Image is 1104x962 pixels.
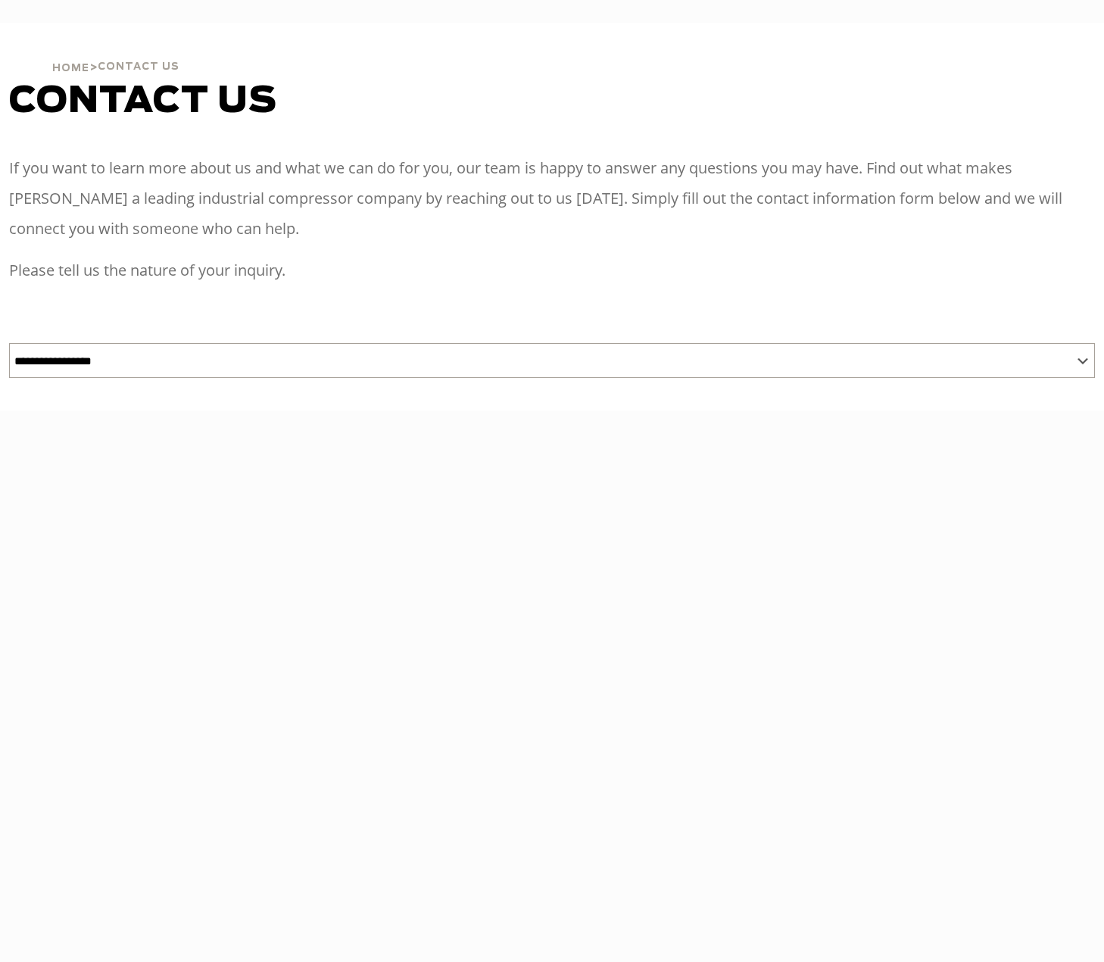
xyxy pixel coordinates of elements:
p: If you want to learn more about us and what we can do for you, our team is happy to answer any qu... [9,153,1095,244]
a: Home [52,61,89,74]
span: Contact us [9,83,277,120]
p: Please tell us the nature of your inquiry. [9,255,1095,286]
span: Home [52,64,89,73]
span: Contact Us [98,62,179,72]
div: > [52,23,179,80]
